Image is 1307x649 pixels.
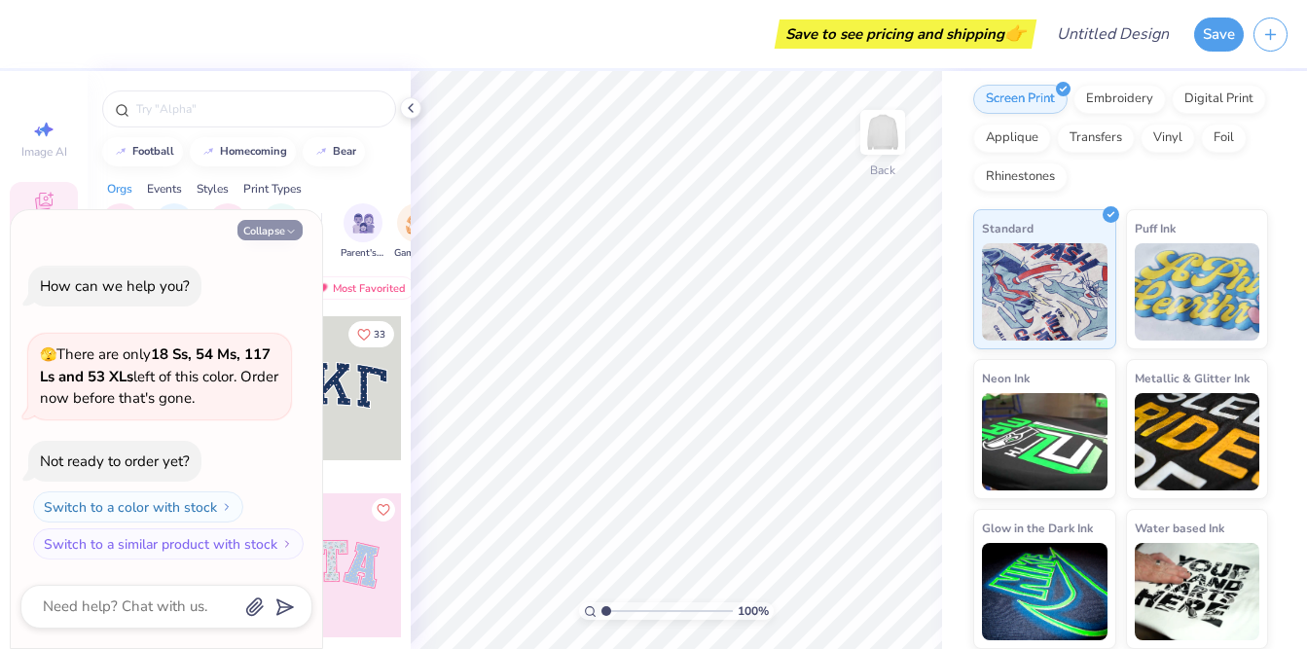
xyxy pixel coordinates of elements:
button: bear [303,137,365,166]
button: Like [372,498,395,522]
div: Screen Print [973,85,1068,114]
span: Image AI [21,144,67,160]
button: filter button [153,203,197,261]
div: Embroidery [1073,85,1166,114]
strong: 18 Ss, 54 Ms, 117 Ls and 53 XLs [40,344,271,386]
button: filter button [262,203,301,261]
div: Not ready to order yet? [40,451,190,471]
img: Standard [982,243,1107,341]
span: There are only left of this color. Order now before that's gone. [40,344,278,408]
img: Switch to a similar product with stock [281,538,293,550]
div: filter for Fraternity [153,203,197,261]
button: Collapse [237,220,303,240]
span: 100 % [738,602,769,620]
button: filter button [394,203,439,261]
div: Digital Print [1172,85,1266,114]
button: filter button [341,203,385,261]
img: Neon Ink [982,393,1107,490]
span: Standard [982,218,1034,238]
span: Neon Ink [982,368,1030,388]
img: Parent's Weekend Image [352,212,375,234]
span: 🫣 [40,345,56,364]
div: filter for Game Day [394,203,439,261]
img: trend_line.gif [313,146,329,158]
img: trend_line.gif [113,146,128,158]
div: Back [870,162,895,179]
div: football [132,146,174,157]
img: Glow in the Dark Ink [982,543,1107,640]
button: Like [348,321,394,347]
img: trend_line.gif [200,146,216,158]
button: football [102,137,183,166]
div: Most Favorited [305,276,415,300]
span: Glow in the Dark Ink [982,518,1093,538]
button: Switch to a similar product with stock [33,528,304,559]
span: Game Day [394,246,439,261]
span: Puff Ink [1135,218,1176,238]
div: Orgs [107,180,132,198]
div: homecoming [220,146,287,157]
div: How can we help you? [40,276,190,296]
div: bear [333,146,356,157]
img: Metallic & Glitter Ink [1135,393,1260,490]
button: filter button [208,203,247,261]
input: Untitled Design [1041,15,1184,54]
img: Water based Ink [1135,543,1260,640]
img: Game Day Image [406,212,428,234]
div: Applique [973,124,1051,153]
button: filter button [101,203,140,261]
img: Puff Ink [1135,243,1260,341]
button: homecoming [190,137,296,166]
button: Save [1194,18,1244,52]
span: Metallic & Glitter Ink [1135,368,1250,388]
span: 33 [374,330,385,340]
span: 👉 [1004,21,1026,45]
span: Parent's Weekend [341,246,385,261]
button: Switch to a color with stock [33,491,243,523]
div: Vinyl [1141,124,1195,153]
img: Back [863,113,902,152]
div: Events [147,180,182,198]
span: Water based Ink [1135,518,1224,538]
div: filter for Sports [262,203,301,261]
img: Switch to a color with stock [221,501,233,513]
div: Save to see pricing and shipping [780,19,1032,49]
div: filter for Club [208,203,247,261]
div: Styles [197,180,229,198]
div: Rhinestones [973,162,1068,192]
div: filter for Sorority [101,203,140,261]
div: filter for Parent's Weekend [341,203,385,261]
div: Print Types [243,180,302,198]
div: Transfers [1057,124,1135,153]
input: Try "Alpha" [134,99,383,119]
div: Foil [1201,124,1247,153]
